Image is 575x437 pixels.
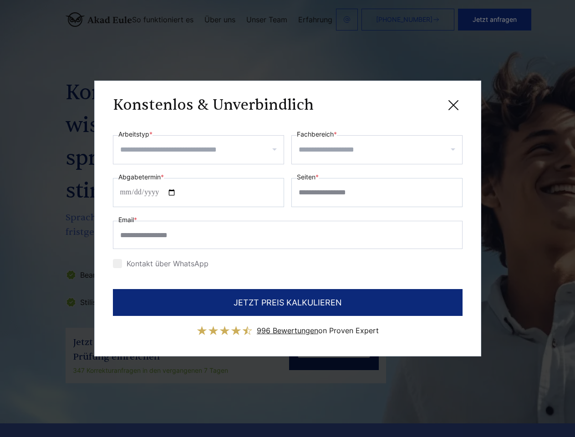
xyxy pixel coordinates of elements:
[113,259,209,268] label: Kontakt über WhatsApp
[297,129,337,140] label: Fachbereich
[118,172,164,183] label: Abgabetermin
[257,326,318,335] span: 996 Bewertungen
[113,96,314,114] h3: Konstenlos & Unverbindlich
[113,289,463,316] button: JETZT PREIS KALKULIEREN
[257,323,379,338] div: on Proven Expert
[118,214,137,225] label: Email
[118,129,153,140] label: Arbeitstyp
[297,172,319,183] label: Seiten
